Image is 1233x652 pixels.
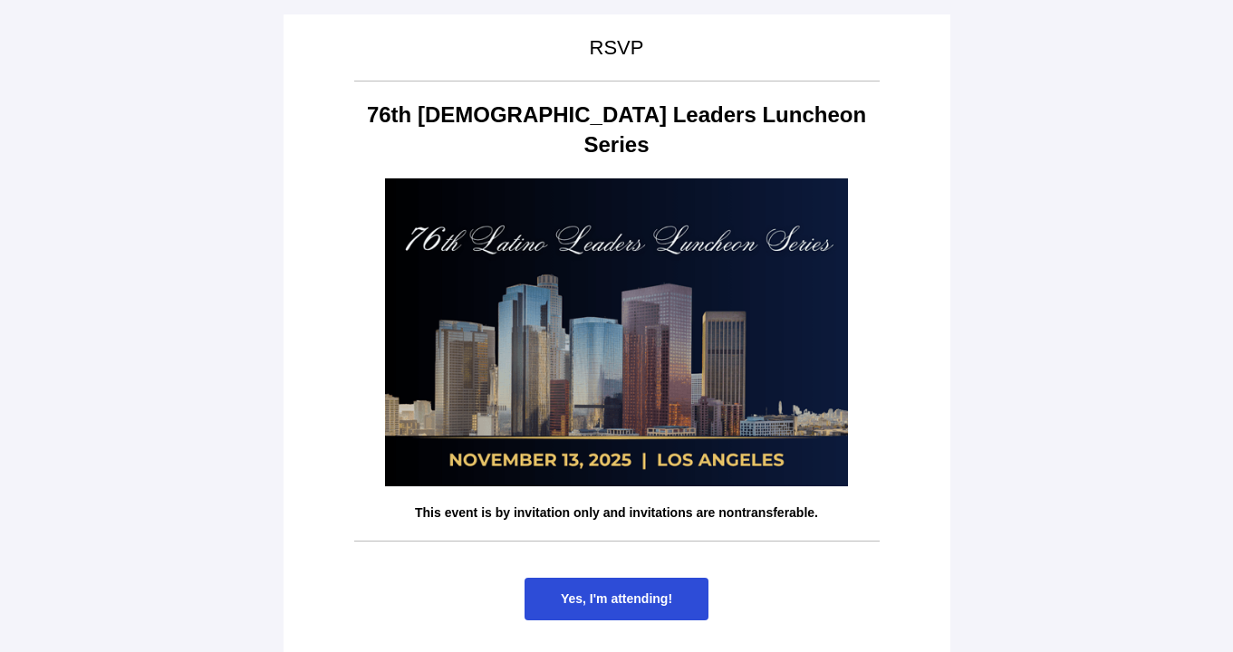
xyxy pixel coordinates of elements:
span: RSVP [590,36,644,59]
table: divider [354,81,880,81]
strong: 76th [DEMOGRAPHIC_DATA] Leaders Luncheon Series [367,102,866,158]
strong: This event is by invitation only and invitations are nontransferable. [415,505,818,520]
table: divider [354,541,880,542]
span: Yes, I'm attending! [561,591,672,606]
a: Yes, I'm attending! [525,578,708,620]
